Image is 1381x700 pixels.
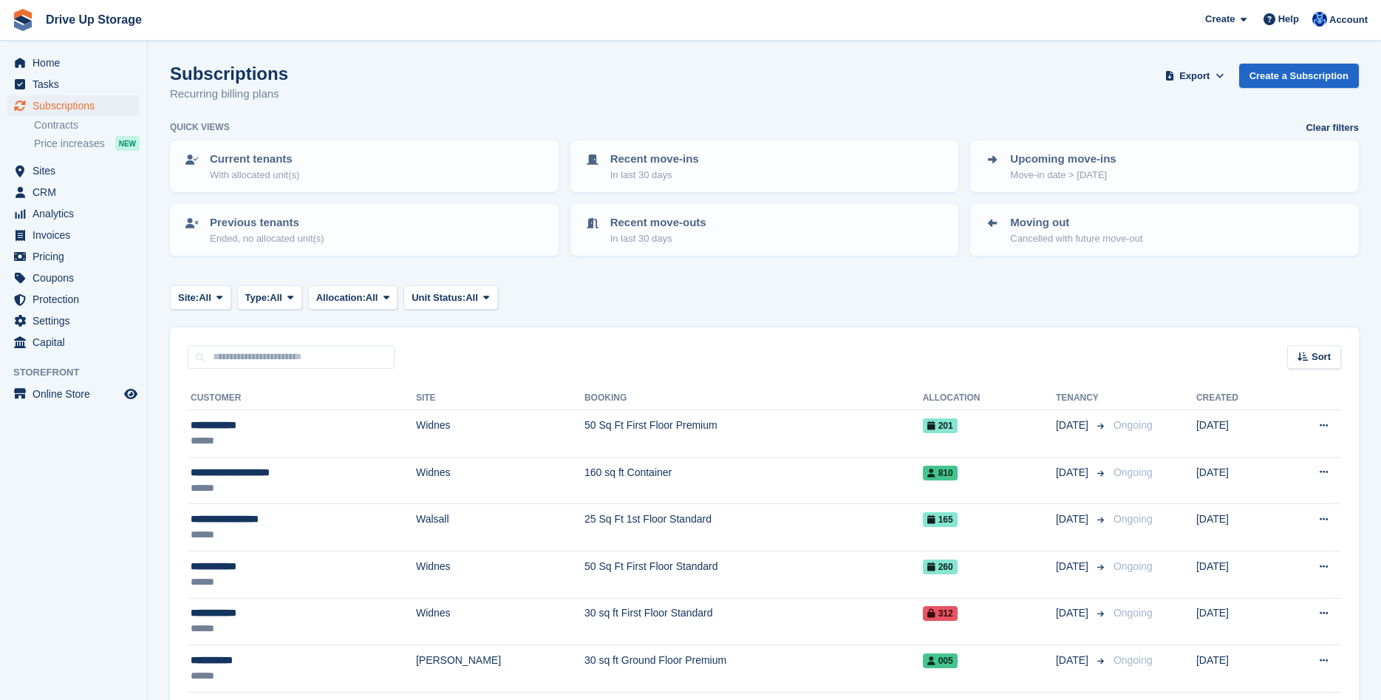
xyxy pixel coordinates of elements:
[308,285,398,310] button: Allocation: All
[33,332,121,353] span: Capital
[416,504,584,551] td: Walsall
[1114,607,1153,619] span: Ongoing
[34,137,105,151] span: Price increases
[7,160,140,181] a: menu
[1010,151,1116,168] p: Upcoming move-ins
[923,653,958,668] span: 005
[1196,598,1280,645] td: [DATE]
[923,466,958,480] span: 810
[7,332,140,353] a: menu
[33,74,121,95] span: Tasks
[1162,64,1227,88] button: Export
[923,606,958,621] span: 312
[416,457,584,504] td: Widnes
[584,457,923,504] td: 160 sq ft Container
[610,214,706,231] p: Recent move-outs
[1010,168,1116,183] p: Move-in date > [DATE]
[33,246,121,267] span: Pricing
[1114,419,1153,431] span: Ongoing
[33,203,121,224] span: Analytics
[7,95,140,116] a: menu
[366,290,378,305] span: All
[1010,214,1142,231] p: Moving out
[171,142,557,191] a: Current tenants With allocated unit(s)
[416,410,584,458] td: Widnes
[122,385,140,403] a: Preview store
[1056,465,1091,480] span: [DATE]
[171,205,557,254] a: Previous tenants Ended, no allocated unit(s)
[34,135,140,152] a: Price increases NEW
[572,142,958,191] a: Recent move-ins In last 30 days
[1278,12,1299,27] span: Help
[170,86,288,103] p: Recurring billing plans
[7,246,140,267] a: menu
[178,290,199,305] span: Site:
[1196,410,1280,458] td: [DATE]
[1114,466,1153,478] span: Ongoing
[34,118,140,132] a: Contracts
[1312,350,1331,364] span: Sort
[210,214,324,231] p: Previous tenants
[1196,457,1280,504] td: [DATE]
[466,290,478,305] span: All
[1056,512,1091,527] span: [DATE]
[1114,560,1153,572] span: Ongoing
[1312,12,1327,27] img: Widnes Team
[1114,654,1153,666] span: Ongoing
[115,136,140,151] div: NEW
[33,160,121,181] span: Sites
[210,231,324,246] p: Ended, no allocated unit(s)
[403,285,497,310] button: Unit Status: All
[170,120,230,134] h6: Quick views
[1205,12,1235,27] span: Create
[210,168,299,183] p: With allocated unit(s)
[923,560,958,574] span: 260
[170,64,288,84] h1: Subscriptions
[1196,387,1280,410] th: Created
[7,384,140,404] a: menu
[1056,418,1091,433] span: [DATE]
[610,168,699,183] p: In last 30 days
[33,52,121,73] span: Home
[33,182,121,203] span: CRM
[1010,231,1142,246] p: Cancelled with future move-out
[416,387,584,410] th: Site
[33,384,121,404] span: Online Store
[33,95,121,116] span: Subscriptions
[416,645,584,693] td: [PERSON_NAME]
[972,142,1357,191] a: Upcoming move-ins Move-in date > [DATE]
[7,74,140,95] a: menu
[270,290,282,305] span: All
[1306,120,1359,135] a: Clear filters
[1196,645,1280,693] td: [DATE]
[245,290,270,305] span: Type:
[610,151,699,168] p: Recent move-ins
[416,551,584,598] td: Widnes
[584,645,923,693] td: 30 sq ft Ground Floor Premium
[584,387,923,410] th: Booking
[572,205,958,254] a: Recent move-outs In last 30 days
[1196,504,1280,551] td: [DATE]
[12,9,34,31] img: stora-icon-8386f47178a22dfd0bd8f6a31ec36ba5ce8667c1dd55bd0f319d3a0aa187defe.svg
[33,310,121,331] span: Settings
[7,52,140,73] a: menu
[1329,13,1368,27] span: Account
[1056,605,1091,621] span: [DATE]
[1114,513,1153,525] span: Ongoing
[40,7,148,32] a: Drive Up Storage
[210,151,299,168] p: Current tenants
[584,504,923,551] td: 25 Sq Ft 1st Floor Standard
[33,268,121,288] span: Coupons
[316,290,366,305] span: Allocation:
[33,289,121,310] span: Protection
[7,182,140,203] a: menu
[7,268,140,288] a: menu
[188,387,416,410] th: Customer
[1056,387,1108,410] th: Tenancy
[412,290,466,305] span: Unit Status:
[584,551,923,598] td: 50 Sq Ft First Floor Standard
[170,285,231,310] button: Site: All
[416,598,584,645] td: Widnes
[7,310,140,331] a: menu
[7,203,140,224] a: menu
